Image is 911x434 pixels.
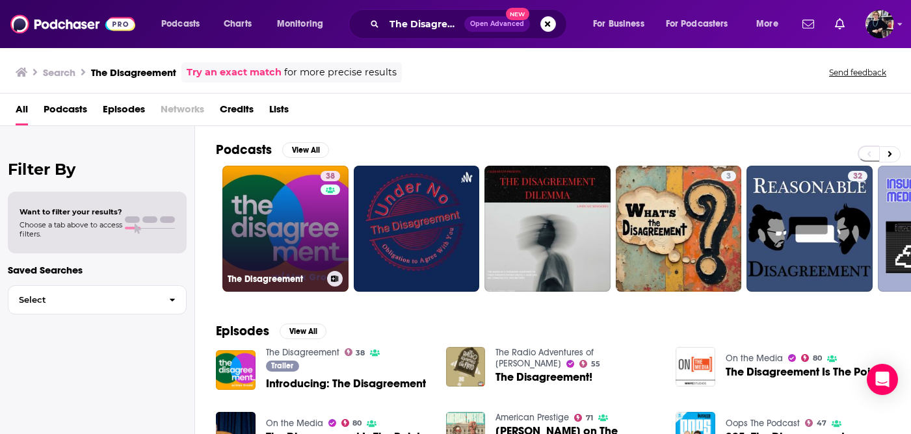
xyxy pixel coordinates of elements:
span: Networks [161,99,204,125]
span: 38 [326,170,335,183]
button: Send feedback [825,67,890,78]
a: On the Media [266,418,323,429]
a: 55 [579,360,600,368]
a: 38 [321,171,340,181]
a: American Prestige [495,412,569,423]
a: Charts [215,14,259,34]
span: 55 [591,361,600,367]
div: Search podcasts, credits, & more... [361,9,579,39]
span: 80 [352,420,362,426]
a: Oops The Podcast [726,418,800,429]
span: New [506,8,529,20]
img: Podchaser - Follow, Share and Rate Podcasts [10,12,135,36]
a: 32 [746,166,873,292]
span: 3 [726,170,731,183]
a: 71 [574,414,593,422]
a: PodcastsView All [216,142,329,158]
a: Try an exact match [187,65,282,80]
a: The Disagreement Is The Point [726,366,880,377]
span: Trailer [271,362,293,370]
h3: The Disagreement [228,274,322,285]
span: 80 [813,355,822,361]
a: 3 [616,166,742,292]
img: User Profile [865,10,894,38]
a: The Radio Adventures of Dr. Floyd [495,347,594,369]
span: More [756,15,778,33]
span: Open Advanced [470,21,524,27]
a: On the Media [726,353,783,364]
button: View All [282,142,329,158]
button: open menu [152,14,217,34]
a: 38 [345,348,365,356]
button: Open AdvancedNew [464,16,530,32]
span: Charts [224,15,252,33]
h2: Filter By [8,160,187,179]
button: open menu [584,14,661,34]
h3: The Disagreement [91,66,176,79]
a: Show notifications dropdown [797,13,819,35]
span: Monitoring [277,15,323,33]
p: Saved Searches [8,264,187,276]
span: Logged in as ndewey [865,10,894,38]
a: All [16,99,28,125]
span: Select [8,296,159,304]
span: Want to filter your results? [20,207,122,216]
a: Podcasts [44,99,87,125]
div: Open Intercom Messenger [867,364,898,395]
a: EpisodesView All [216,323,326,339]
a: Show notifications dropdown [830,13,850,35]
input: Search podcasts, credits, & more... [384,14,464,34]
h2: Podcasts [216,142,272,158]
h3: Search [43,66,75,79]
span: 32 [853,170,862,183]
span: For Business [593,15,644,33]
a: The Disagreement [266,347,339,358]
button: open menu [747,14,795,34]
button: Select [8,285,187,314]
span: Choose a tab above to access filters. [20,220,122,238]
a: 38The Disagreement [222,166,349,292]
span: 38 [356,350,365,356]
span: Podcasts [161,15,200,33]
span: 47 [817,420,826,426]
a: 3 [721,171,736,181]
span: 71 [586,415,593,421]
img: The Disagreement! [446,347,486,387]
a: Lists [269,99,289,125]
a: 32 [848,171,867,181]
button: Show profile menu [865,10,894,38]
a: 80 [341,419,362,427]
button: View All [280,324,326,339]
span: for more precise results [284,65,397,80]
a: Episodes [103,99,145,125]
span: For Podcasters [666,15,728,33]
img: The Disagreement Is The Point [676,347,715,387]
a: Credits [220,99,254,125]
button: open menu [657,14,747,34]
a: The Disagreement! [495,372,592,383]
a: 80 [801,354,822,362]
h2: Episodes [216,323,269,339]
img: Introducing: The Disagreement [216,350,256,390]
a: 47 [805,419,826,427]
button: open menu [268,14,340,34]
a: Introducing: The Disagreement [266,378,426,389]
